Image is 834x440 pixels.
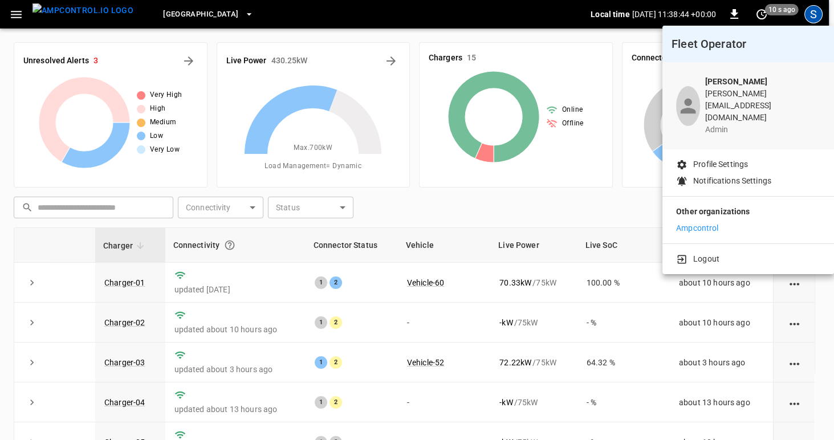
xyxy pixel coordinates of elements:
[693,175,771,187] p: Notifications Settings
[676,206,820,222] p: Other organizations
[705,124,820,136] p: admin
[676,222,718,234] p: Ampcontrol
[693,158,748,170] p: Profile Settings
[693,253,719,265] p: Logout
[705,77,767,86] b: [PERSON_NAME]
[672,35,825,53] h6: Fleet Operator
[676,86,700,126] div: profile-icon
[705,88,820,124] p: [PERSON_NAME][EMAIL_ADDRESS][DOMAIN_NAME]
